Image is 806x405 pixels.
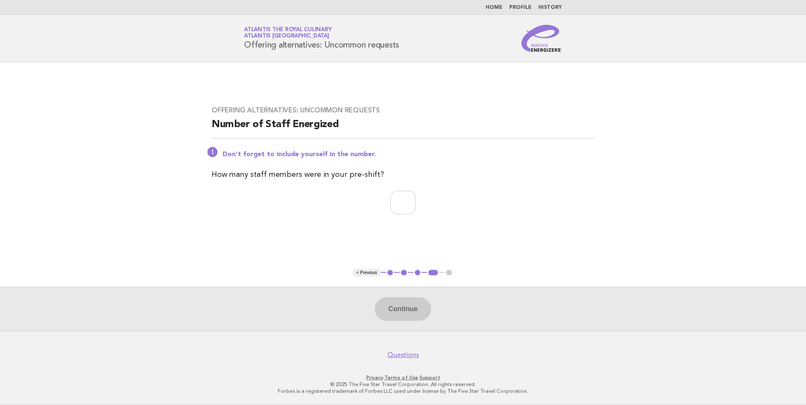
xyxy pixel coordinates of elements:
h2: Number of Staff Energized [212,118,594,139]
button: 1 [386,269,395,277]
p: · · [145,374,661,381]
button: 2 [400,269,408,277]
img: Service Energizers [521,25,562,52]
a: Support [419,375,440,381]
a: Privacy [366,375,383,381]
p: How many staff members were in your pre-shift? [212,169,594,181]
a: Atlantis the Royal CulinaryAtlantis [GEOGRAPHIC_DATA] [244,27,331,39]
p: © 2025 The Five Star Travel Corporation. All rights reserved. [145,381,661,388]
button: 3 [414,269,422,277]
button: 4 [427,269,439,277]
a: Terms of Use [384,375,418,381]
p: Don't forget to include yourself in the number. [223,150,594,159]
h3: Offering alternatives: Uncommon requests [212,106,594,115]
p: Forbes is a registered trademark of Forbes LLC used under license by The Five Star Travel Corpora... [145,388,661,394]
a: Questions [387,351,419,359]
span: Atlantis [GEOGRAPHIC_DATA] [244,34,329,39]
a: History [538,5,562,10]
a: Home [486,5,502,10]
button: < Previous [353,269,380,277]
a: Profile [509,5,532,10]
h1: Offering alternatives: Uncommon requests [244,27,399,49]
